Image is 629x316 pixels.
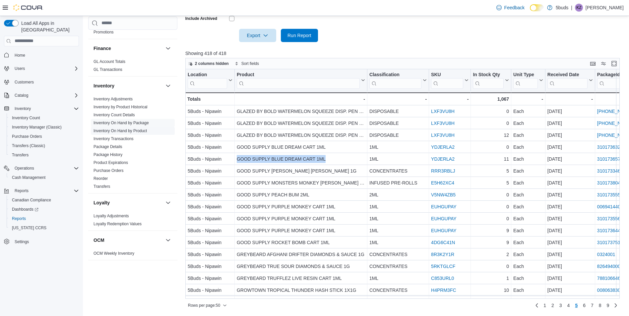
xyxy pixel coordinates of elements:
span: Dashboards [9,205,79,213]
span: Inventory Manager (Classic) [12,125,62,130]
div: Each [513,179,543,187]
div: DISPOSABLE [369,107,427,115]
a: 3101738046 [597,180,623,185]
div: Received Date [547,72,588,88]
div: 11 [473,155,509,163]
a: Transfers (Classic) [9,142,48,150]
a: 3101737519 [597,240,623,245]
a: GL Account Totals [94,59,125,64]
button: Reports [1,186,82,195]
div: 9 [473,227,509,235]
div: - [513,95,543,103]
a: E5H62XC4 [431,180,454,185]
div: Loyalty [88,212,177,231]
div: - [237,95,365,103]
span: 8 [599,302,601,309]
input: Dark Mode [530,4,544,11]
div: Each [513,167,543,175]
h3: OCM [94,237,104,243]
div: Each [513,119,543,127]
div: Each [513,143,543,151]
a: LXF3VU8H [431,109,455,114]
div: Unit Type [513,72,538,88]
div: [DATE] [547,131,593,139]
button: Catalog [12,91,31,99]
a: [US_STATE] CCRS [9,224,49,232]
button: Inventory [164,82,172,90]
span: Washington CCRS [9,224,79,232]
a: Reorder [94,176,108,181]
button: Purchase Orders [7,132,82,141]
button: OCM [164,236,172,244]
button: 2 columns hidden [186,60,231,68]
span: [US_STATE] CCRS [12,225,46,231]
a: Home [12,51,28,59]
button: Loyalty [94,199,163,206]
span: Transfers (Classic) [9,142,79,150]
a: V5NW4ZB5 [431,192,456,197]
span: 6 [583,302,586,309]
div: 12 [473,131,509,139]
span: Inventory [15,106,31,111]
div: SKU URL [431,72,463,88]
a: OCM Weekly Inventory [94,251,134,256]
span: Package Details [94,144,122,149]
button: Reports [7,214,82,223]
button: Users [12,65,28,73]
button: [US_STATE] CCRS [7,223,82,233]
a: Purchase Orders [94,168,124,173]
div: 5 [473,179,509,187]
a: EUHGUPAY [431,204,457,209]
div: [DATE] [547,143,593,151]
div: Each [513,227,543,235]
label: Include Archived [185,16,217,21]
span: Inventory Count Details [94,112,135,118]
p: | [571,4,572,12]
div: 5Buds - Nipawin [188,143,232,151]
span: Package History [94,152,122,157]
div: 0 [473,191,509,199]
div: 1,067 [473,95,509,103]
a: Cash Management [9,174,48,182]
a: Page 4 of 9 [565,300,573,311]
div: [DATE] [547,203,593,211]
span: Canadian Compliance [9,196,79,204]
div: [DATE] [547,107,593,115]
div: [DATE] [547,179,593,187]
button: Received Date [547,72,593,88]
a: Next page [612,301,620,309]
span: Home [12,51,79,59]
span: Users [15,66,25,71]
div: Each [513,107,543,115]
div: 5Buds - Nipawin [188,215,232,223]
button: Keyboard shortcuts [589,60,597,68]
div: - [547,95,593,103]
a: GL Transactions [94,67,122,72]
a: Previous page [533,301,541,309]
button: Inventory Count [7,113,82,123]
div: GOOD SUPPLY BLUE DREAM CART 1ML [237,143,365,151]
span: Catalog [12,91,79,99]
div: [DATE] [547,155,593,163]
span: Transfers [94,184,110,189]
button: Run Report [281,29,318,42]
a: 3101733464 [597,168,623,174]
span: Rows per page : 50 [188,303,220,308]
span: KZ [576,4,581,12]
button: Unit Type [513,72,543,88]
span: Customers [15,79,34,85]
div: Each [513,215,543,223]
div: 1ML [369,155,427,163]
a: C853URL0 [431,276,454,281]
span: Inventory Adjustments [94,96,133,102]
span: Reports [12,216,26,221]
button: Product [237,72,365,88]
div: GOOD SUPPLY PURPLE MONKEY CART 1ML [237,215,365,223]
button: Settings [1,237,82,246]
div: 5 [473,167,509,175]
a: RRR3RBLJ [431,168,455,174]
div: GOOD SUPPLY PURPLE MONKEY CART 1ML [237,227,365,235]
